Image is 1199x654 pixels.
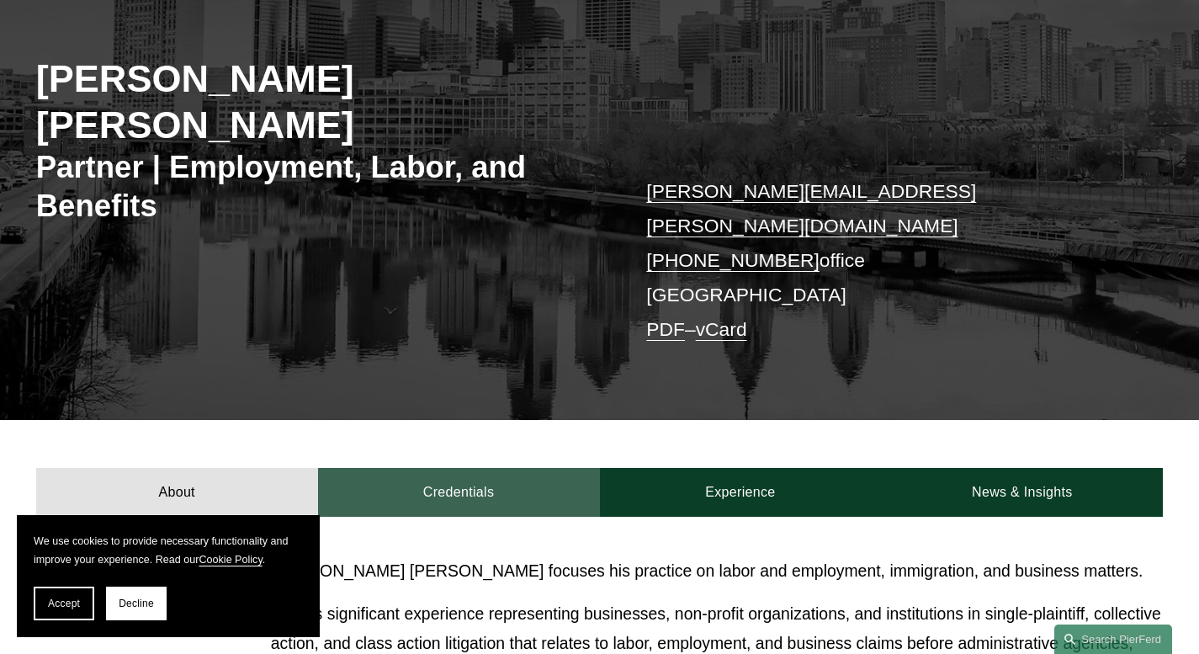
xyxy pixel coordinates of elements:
[36,148,600,224] h3: Partner | Employment, Labor, and Benefits
[646,318,685,340] a: PDF
[318,468,600,517] a: Credentials
[119,598,154,609] span: Decline
[881,468,1163,517] a: News & Insights
[48,598,80,609] span: Accept
[696,318,747,340] a: vCard
[1054,625,1172,654] a: Search this site
[199,554,262,566] a: Cookie Policy
[600,468,882,517] a: Experience
[34,587,94,620] button: Accept
[106,587,167,620] button: Decline
[646,249,820,271] a: [PHONE_NUMBER]
[646,174,1116,348] p: office [GEOGRAPHIC_DATA] –
[36,468,318,517] a: About
[36,56,600,148] h2: [PERSON_NAME] [PERSON_NAME]
[34,532,303,570] p: We use cookies to provide necessary functionality and improve your experience. Read our .
[17,515,320,637] section: Cookie banner
[271,556,1163,586] p: [PERSON_NAME] [PERSON_NAME] focuses his practice on labor and employment, immigration, and busine...
[646,180,976,237] a: [PERSON_NAME][EMAIL_ADDRESS][PERSON_NAME][DOMAIN_NAME]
